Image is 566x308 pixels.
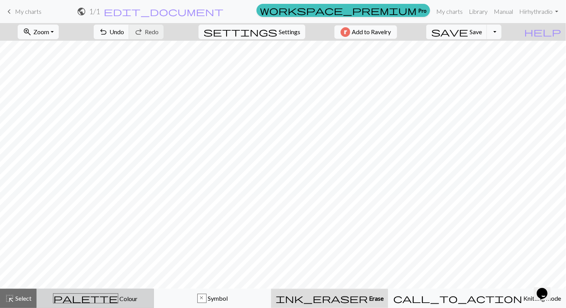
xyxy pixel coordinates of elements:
[388,289,566,308] button: Knitting mode
[23,26,32,37] span: zoom_in
[466,4,491,19] a: Library
[491,4,516,19] a: Manual
[204,26,277,37] span: settings
[260,5,417,16] span: workspace_premium
[426,25,487,39] button: Save
[53,293,118,304] span: palette
[199,25,305,39] button: SettingsSettings
[198,294,206,303] div: x
[15,8,41,15] span: My charts
[470,28,482,35] span: Save
[279,27,300,36] span: Settings
[99,26,108,37] span: undo
[77,6,86,17] span: public
[118,295,137,302] span: Colour
[431,26,468,37] span: save
[534,277,558,300] iframe: chat widget
[5,293,14,304] span: highlight_alt
[341,27,350,37] img: Ravelry
[393,293,522,304] span: call_to_action
[334,25,397,39] button: Add to Ravelry
[94,25,129,39] button: Undo
[104,6,223,17] span: edit_document
[257,4,430,17] a: Pro
[516,4,561,19] a: Hirhythradio
[5,5,41,18] a: My charts
[522,295,561,302] span: Knitting mode
[89,7,100,16] h2: 1 / 1
[154,289,271,308] button: x Symbol
[207,295,228,302] span: Symbol
[36,289,154,308] button: Colour
[33,28,49,35] span: Zoom
[204,27,277,36] i: Settings
[524,26,561,37] span: help
[433,4,466,19] a: My charts
[271,289,388,308] button: Erase
[276,293,368,304] span: ink_eraser
[14,295,31,302] span: Select
[18,25,59,39] button: Zoom
[109,28,124,35] span: Undo
[368,295,384,302] span: Erase
[352,27,391,37] span: Add to Ravelry
[5,6,14,17] span: keyboard_arrow_left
